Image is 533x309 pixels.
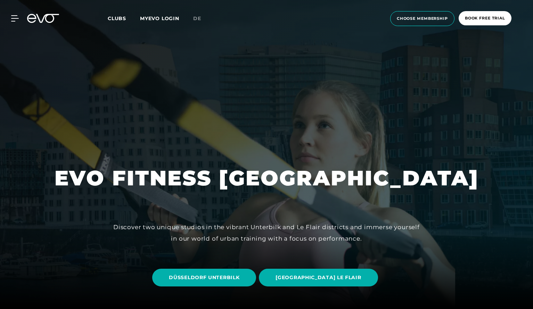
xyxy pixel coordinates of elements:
h1: EVO FITNESS [GEOGRAPHIC_DATA] [55,165,479,192]
a: de [193,15,210,23]
span: de [193,15,201,22]
a: Clubs [108,15,140,22]
span: book free trial [465,15,505,21]
a: choose membership [388,11,457,26]
a: DÜSSELDORF UNTERBILK [152,264,259,292]
span: DÜSSELDORF UNTERBILK [169,274,239,281]
span: [GEOGRAPHIC_DATA] LE FLAIR [276,274,361,281]
a: [GEOGRAPHIC_DATA] LE FLAIR [259,264,380,292]
a: book free trial [457,11,514,26]
div: Discover two unique studios in the vibrant Unterbilk and Le Flair districts and immerse yourself ... [110,222,423,244]
span: Clubs [108,15,126,22]
span: choose membership [397,16,448,22]
a: MYEVO LOGIN [140,15,179,22]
